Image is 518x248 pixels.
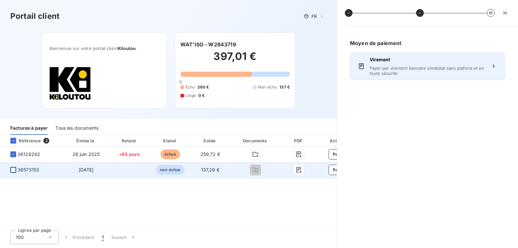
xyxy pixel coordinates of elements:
[231,137,280,144] div: Documents
[43,138,49,144] span: 2
[350,39,505,47] h6: Moyen de paiement
[10,10,60,22] h3: Portail client
[370,65,485,76] span: Payer par virement bancaire immédiat sans plafond et en toute sécurité
[329,149,349,159] button: Payer
[118,46,136,51] span: Kiloutou
[192,137,229,144] div: Solde
[17,151,40,158] span: 36128292
[318,137,359,144] div: Actions
[370,56,485,63] span: Virement
[98,230,107,244] button: 1
[180,50,290,69] h2: 397,01 €
[102,234,104,241] span: 1
[197,84,209,90] span: 260 €
[16,234,24,241] span: 100
[161,149,180,159] span: échue
[282,137,315,144] div: PDF
[156,165,184,175] span: non-échue
[17,167,39,173] span: 36573153
[5,138,41,144] div: Référence
[55,121,98,135] div: Tous les documents
[186,93,196,99] span: Litige
[186,84,195,90] span: Échu
[59,230,98,244] button: Précédent
[198,93,205,99] span: 0 €
[201,167,220,172] span: 137,29 €
[311,14,317,19] span: FR
[50,46,159,51] span: Bienvenue sur votre portail client .
[73,151,100,157] span: 26 juin 2025
[79,167,94,172] span: [DATE]
[180,41,236,48] h6: WAT'ISO - W2843719
[258,84,277,90] span: Non-échu
[151,137,189,144] div: Statut
[200,151,220,157] span: 259,72 €
[50,66,91,100] img: Company logo
[119,151,140,157] span: +65 jours
[10,121,48,135] div: Factures à payer
[110,137,149,144] div: Retard
[65,137,107,144] div: Émise le
[279,84,290,90] span: 137 €
[179,79,182,84] span: 0
[107,230,140,244] button: Suivant
[329,165,349,175] button: Payer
